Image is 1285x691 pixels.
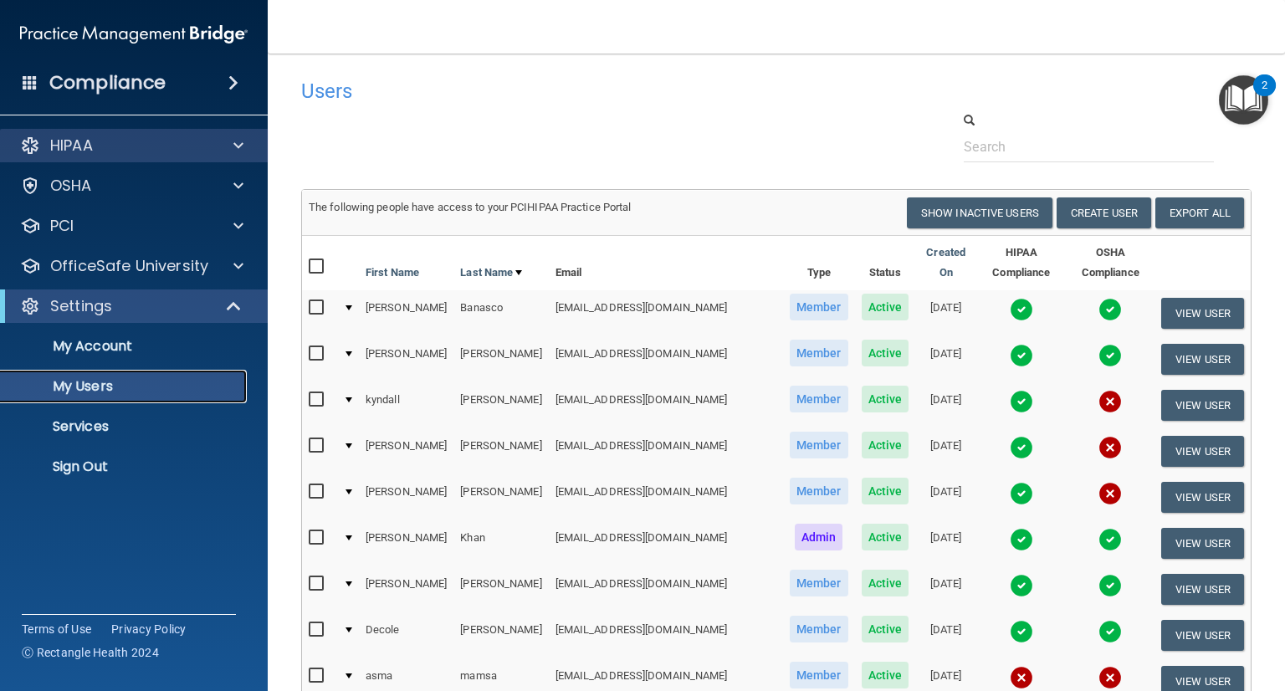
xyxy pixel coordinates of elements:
img: cross.ca9f0e7f.svg [1098,666,1122,689]
img: cross.ca9f0e7f.svg [1098,436,1122,459]
td: [PERSON_NAME] [453,336,548,382]
span: Active [862,386,909,412]
p: My Account [11,338,239,355]
a: Created On [922,243,970,283]
img: tick.e7d51cea.svg [1010,344,1033,367]
a: OSHA [20,176,243,196]
a: OfficeSafe University [20,256,243,276]
img: tick.e7d51cea.svg [1010,482,1033,505]
a: HIPAA [20,136,243,156]
td: [EMAIL_ADDRESS][DOMAIN_NAME] [549,336,783,382]
td: [EMAIL_ADDRESS][DOMAIN_NAME] [549,474,783,520]
button: View User [1161,390,1244,421]
span: Active [862,294,909,320]
img: tick.e7d51cea.svg [1010,528,1033,551]
span: Active [862,662,909,688]
td: [EMAIL_ADDRESS][DOMAIN_NAME] [549,566,783,612]
p: My Users [11,378,239,395]
td: [DATE] [915,612,976,658]
th: Email [549,236,783,290]
td: [PERSON_NAME] [453,474,548,520]
p: Settings [50,296,112,316]
td: [EMAIL_ADDRESS][DOMAIN_NAME] [549,428,783,474]
img: tick.e7d51cea.svg [1010,298,1033,321]
button: Show Inactive Users [907,197,1052,228]
td: [PERSON_NAME] [359,290,453,336]
td: [DATE] [915,566,976,612]
span: Member [790,432,848,458]
button: Create User [1057,197,1151,228]
td: [EMAIL_ADDRESS][DOMAIN_NAME] [549,290,783,336]
img: tick.e7d51cea.svg [1098,528,1122,551]
span: Member [790,662,848,688]
p: HIPAA [50,136,93,156]
td: [DATE] [915,290,976,336]
a: Settings [20,296,243,316]
img: tick.e7d51cea.svg [1098,298,1122,321]
td: [DATE] [915,520,976,566]
h4: Compliance [49,71,166,95]
button: View User [1161,298,1244,329]
p: Services [11,418,239,435]
span: Active [862,340,909,366]
p: OSHA [50,176,92,196]
span: Admin [795,524,843,550]
span: Member [790,294,848,320]
span: Active [862,432,909,458]
span: Member [790,340,848,366]
span: Member [790,570,848,596]
td: [PERSON_NAME] [453,566,548,612]
span: Member [790,478,848,504]
span: Active [862,570,909,596]
td: [PERSON_NAME] [453,612,548,658]
img: tick.e7d51cea.svg [1098,344,1122,367]
p: Sign Out [11,458,239,475]
a: First Name [366,263,419,283]
span: The following people have access to your PCIHIPAA Practice Portal [309,201,632,213]
a: Last Name [460,263,522,283]
td: [PERSON_NAME] [453,428,548,474]
td: kyndall [359,382,453,428]
img: cross.ca9f0e7f.svg [1098,390,1122,413]
td: [EMAIL_ADDRESS][DOMAIN_NAME] [549,520,783,566]
img: PMB logo [20,18,248,51]
iframe: Drift Widget Chat Controller [996,573,1265,639]
td: Banasco [453,290,548,336]
button: View User [1161,436,1244,467]
span: Member [790,616,848,642]
input: Search [964,131,1214,162]
h4: Users [301,80,845,102]
img: cross.ca9f0e7f.svg [1098,482,1122,505]
button: Open Resource Center, 2 new notifications [1219,75,1268,125]
img: tick.e7d51cea.svg [1010,436,1033,459]
td: [PERSON_NAME] [359,520,453,566]
span: Active [862,524,909,550]
button: View User [1161,482,1244,513]
p: PCI [50,216,74,236]
a: Terms of Use [22,621,91,637]
td: [PERSON_NAME] [359,566,453,612]
button: View User [1161,344,1244,375]
td: [EMAIL_ADDRESS][DOMAIN_NAME] [549,612,783,658]
td: [DATE] [915,428,976,474]
td: [DATE] [915,382,976,428]
td: [PERSON_NAME] [359,428,453,474]
span: Active [862,616,909,642]
div: 2 [1262,85,1267,107]
a: PCI [20,216,243,236]
th: HIPAA Compliance [976,236,1066,290]
img: tick.e7d51cea.svg [1010,390,1033,413]
img: cross.ca9f0e7f.svg [1010,666,1033,689]
td: [EMAIL_ADDRESS][DOMAIN_NAME] [549,382,783,428]
button: View User [1161,528,1244,559]
td: [DATE] [915,474,976,520]
th: Status [855,236,916,290]
td: [PERSON_NAME] [359,336,453,382]
th: Type [783,236,855,290]
span: Active [862,478,909,504]
a: Privacy Policy [111,621,187,637]
p: OfficeSafe University [50,256,208,276]
span: Ⓒ Rectangle Health 2024 [22,644,159,661]
td: [DATE] [915,336,976,382]
td: [PERSON_NAME] [453,382,548,428]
